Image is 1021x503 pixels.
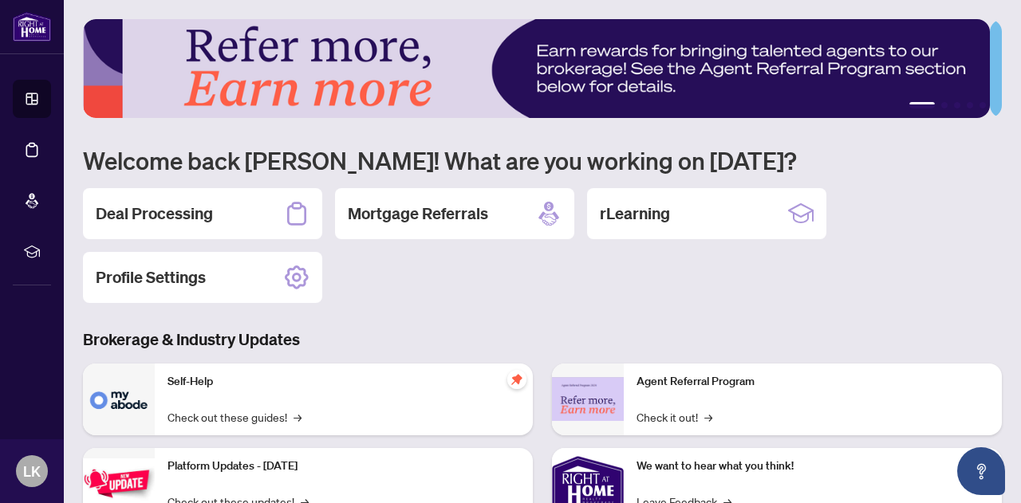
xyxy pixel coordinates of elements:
[637,408,712,426] a: Check it out!→
[96,202,213,225] h2: Deal Processing
[96,266,206,289] h2: Profile Settings
[168,373,520,391] p: Self-Help
[957,447,1005,495] button: Open asap
[83,19,990,118] img: Slide 0
[600,202,670,225] h2: rLearning
[83,145,1002,175] h1: Welcome back [PERSON_NAME]! What are you working on [DATE]?
[552,377,624,421] img: Agent Referral Program
[83,328,1002,351] h3: Brokerage & Industry Updates
[168,408,302,426] a: Check out these guides!→
[637,458,989,475] p: We want to hear what you think!
[23,460,41,482] span: LK
[909,102,935,108] button: 1
[507,370,526,389] span: pushpin
[967,102,973,108] button: 4
[83,363,155,435] img: Self-Help
[704,408,712,426] span: →
[348,202,488,225] h2: Mortgage Referrals
[168,458,520,475] p: Platform Updates - [DATE]
[13,12,51,41] img: logo
[294,408,302,426] span: →
[954,102,960,108] button: 3
[637,373,989,391] p: Agent Referral Program
[941,102,948,108] button: 2
[980,102,986,108] button: 5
